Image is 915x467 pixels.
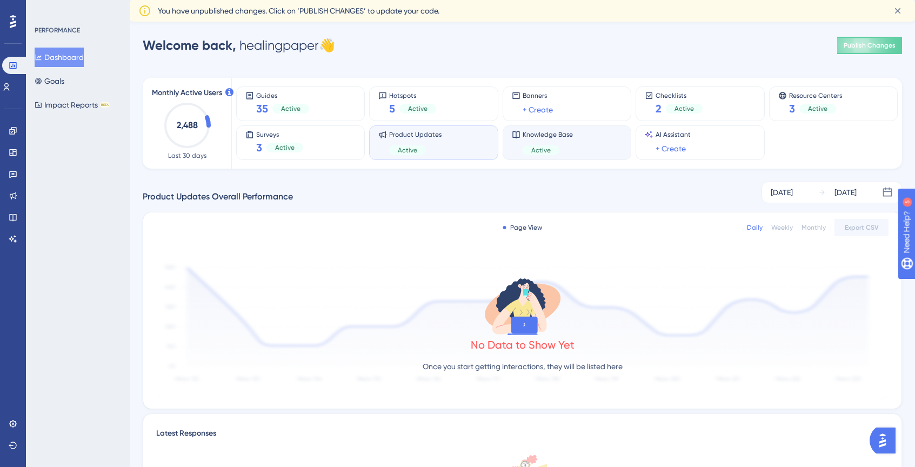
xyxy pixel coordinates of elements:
a: + Create [523,103,553,116]
span: Active [531,146,551,155]
span: Hotspots [389,91,436,99]
div: BETA [100,102,110,108]
span: Publish Changes [844,41,896,50]
div: Page View [503,223,542,232]
iframe: UserGuiding AI Assistant Launcher [870,424,902,457]
button: Publish Changes [837,37,902,54]
span: 5 [389,101,395,116]
span: Resource Centers [789,91,842,99]
span: Active [275,143,295,152]
span: Need Help? [25,3,68,16]
a: + Create [656,142,686,155]
span: 3 [256,140,262,155]
div: healingpaper 👋 [143,37,335,54]
span: 3 [789,101,795,116]
span: Active [808,104,827,113]
p: Once you start getting interactions, they will be listed here [423,360,623,373]
div: 5 [75,5,78,14]
span: Active [674,104,694,113]
div: [DATE] [771,186,793,199]
span: Latest Responses [156,427,216,446]
text: 2,488 [177,120,198,130]
span: Welcome back, [143,37,236,53]
span: Active [281,104,300,113]
span: Monthly Active Users [152,86,222,99]
span: Surveys [256,130,303,138]
div: Monthly [802,223,826,232]
button: Goals [35,71,64,91]
div: PERFORMANCE [35,26,80,35]
span: Product Updates Overall Performance [143,190,293,203]
span: Last 30 days [168,151,206,160]
div: Weekly [771,223,793,232]
span: Guides [256,91,309,99]
div: [DATE] [834,186,857,199]
span: Export CSV [845,223,879,232]
span: AI Assistant [656,130,691,139]
span: Checklists [656,91,703,99]
button: Export CSV [834,219,889,236]
span: Active [408,104,428,113]
div: No Data to Show Yet [471,337,575,352]
button: Impact ReportsBETA [35,95,110,115]
span: Active [398,146,417,155]
span: You have unpublished changes. Click on ‘PUBLISH CHANGES’ to update your code. [158,4,439,17]
span: Product Updates [389,130,442,139]
button: Dashboard [35,48,84,67]
span: Knowledge Base [523,130,573,139]
span: Banners [523,91,553,100]
div: Daily [747,223,763,232]
span: 2 [656,101,662,116]
span: 35 [256,101,268,116]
